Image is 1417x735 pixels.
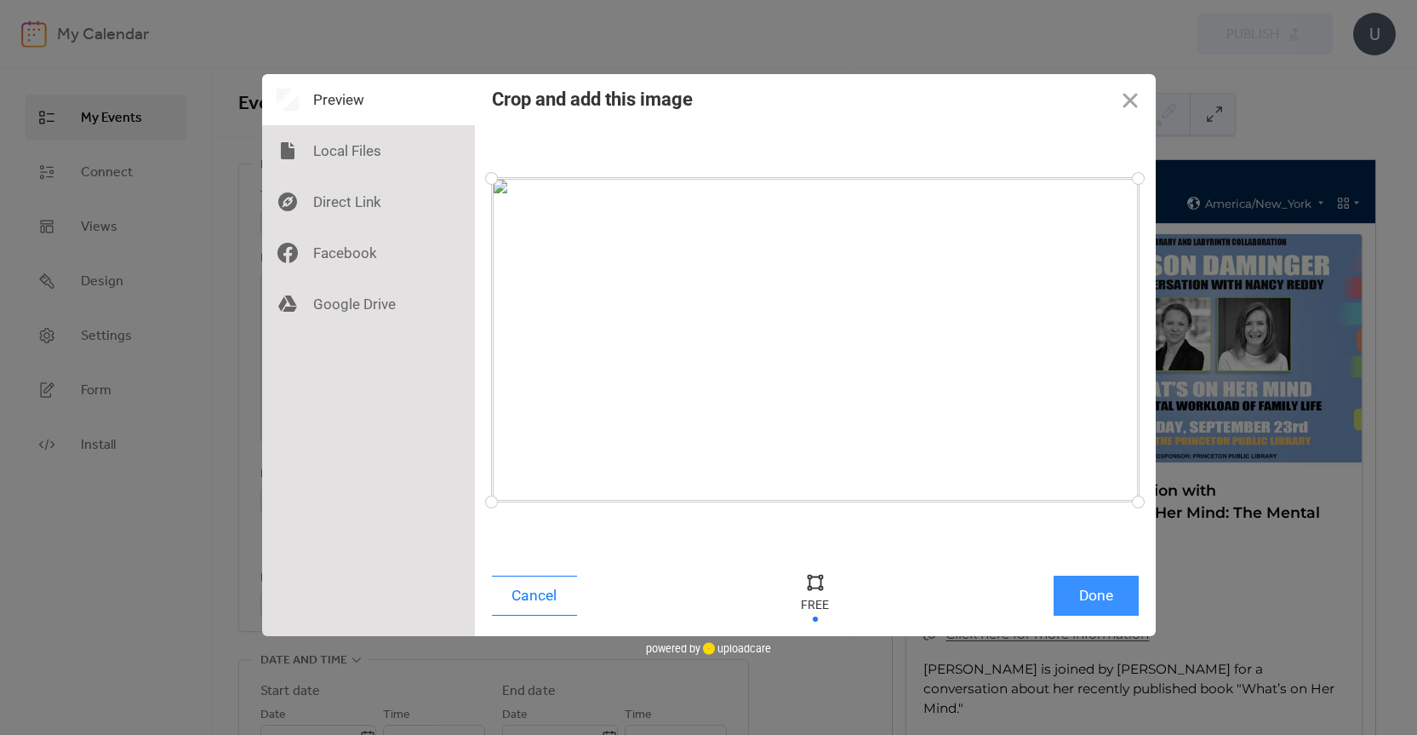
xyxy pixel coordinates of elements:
[646,636,771,662] div: powered by
[262,74,475,125] div: Preview
[262,227,475,278] div: Facebook
[700,642,771,655] a: uploadcare
[262,176,475,227] div: Direct Link
[492,89,693,110] div: Crop and add this image
[1054,576,1139,616] button: Done
[1105,74,1156,125] button: Close
[492,576,577,616] button: Cancel
[262,278,475,330] div: Google Drive
[262,125,475,176] div: Local Files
